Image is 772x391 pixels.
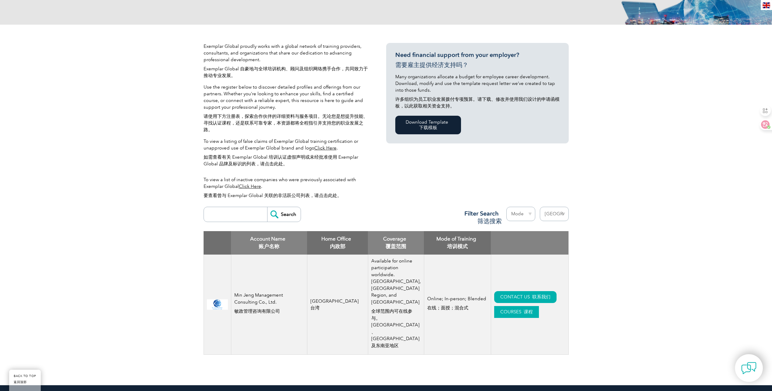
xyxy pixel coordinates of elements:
a: Click Here [239,184,261,189]
td: [GEOGRAPHIC_DATA] [307,255,368,355]
a: CONTACT US 联系我们 [494,291,557,303]
font: 下载模板 [419,125,437,130]
img: en [763,2,770,8]
font: Exemplar Global 自豪地与全球培训机构、顾问及组织网络携手合作，共同致力于推动专业发展。 [204,66,368,78]
p: Exemplar Global proudly works with a global network of training providers, consultants, and organ... [204,43,368,79]
font: 请使用下方注册表，探索合作伙伴的详细资料与服务项目。无论您是想提升技能、寻找认证课程，还是联系可靠专家，本资源都将全程指引并支持您的职业发展之路。 [204,114,368,132]
font: 需要雇主提供经济支持吗？ [395,61,468,69]
font: 许多组织为员工职业发展拨付专项预算。请下载、修改并使用我们设计的申请函模板，以此获取相关资金支持。 [395,97,560,109]
font: 培训模式 [447,243,468,249]
font: 课程 [524,309,533,315]
p: Use the register below to discover detailed profiles and offerings from our partners. Whether you... [204,84,368,133]
a: BACK TO TOP返回顶部 [9,370,41,391]
font: 全球范围内可在线参与。[GEOGRAPHIC_DATA]、[GEOGRAPHIC_DATA]及东南亚地区 [371,308,420,348]
td: Available for online participation worldwide. [GEOGRAPHIC_DATA], [GEOGRAPHIC_DATA] Region, and [G... [368,255,424,355]
a: COURSES 课程 [494,306,539,318]
th: Mode of Training: activate to sort column ascending [424,231,491,255]
font: 筛选搜索 [477,217,502,225]
th: Coverage: activate to sort column ascending [368,231,424,255]
font: 要查看曾与 Exemplar Global 关联的非活跃公司列表，请点击此处。 [204,193,342,198]
td: Min Jeng Management Consulting Co., Ltd. [231,255,307,355]
th: Home Office: activate to sort column ascending [307,231,368,255]
p: To view a listing of false claims of Exemplar Global training certification or unapproved use of ... [204,138,368,199]
font: 联系我们 [532,294,550,300]
input: Search [267,207,301,222]
td: Online; In-person; Blended [424,255,491,355]
h3: Need financial support from your employer? [395,51,560,69]
font: 敏政管理咨询有限公司 [234,308,280,314]
font: 覆盖范围 [386,243,406,249]
img: 46c31f76-1704-f011-bae3-00224896f61f-logo.png [207,299,228,310]
font: 在线；面授；混合式 [427,305,468,311]
font: 如需查看有关 Exemplar Global 培训认证虚假声明或未经批准使用 Exemplar Global 品牌及标识的列表，请点击此处。 [204,154,358,167]
font: 返回顶部 [14,380,26,384]
h3: Filter Search [464,210,502,225]
p: Many organizations allocate a budget for employee career development. Download, modify and use th... [395,73,560,109]
a: Download Template 下载模板 [395,116,461,134]
img: contact-chat.png [741,361,756,376]
th: Account Name: activate to sort column descending [231,231,307,255]
font: 内政部 [330,243,345,249]
font: 账户名称 [259,243,279,249]
th: : activate to sort column ascending [491,231,568,255]
font: 台湾 [310,305,320,311]
a: Click Here [314,145,337,151]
